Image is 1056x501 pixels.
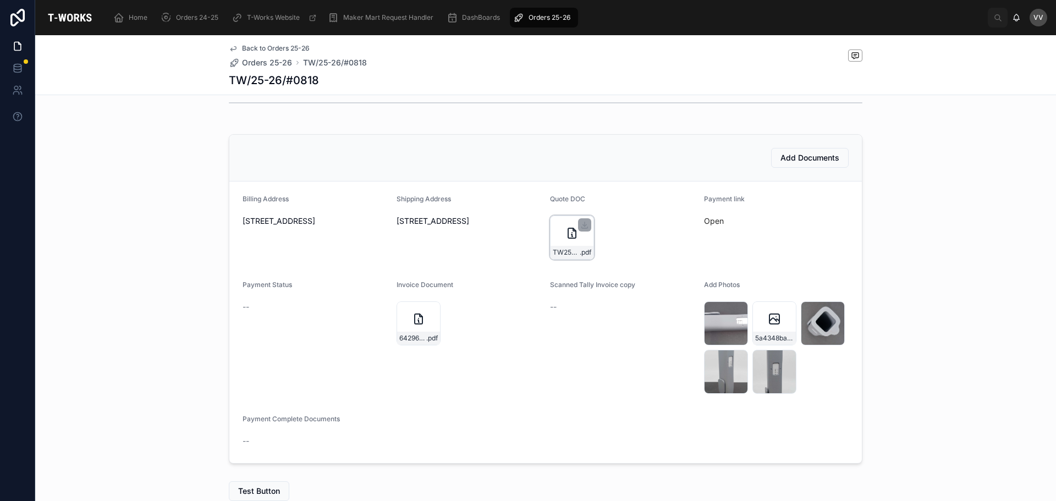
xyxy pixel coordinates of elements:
[157,8,226,27] a: Orders 24-25
[529,13,570,22] span: Orders 25-26
[229,73,319,88] h1: TW/25-26/#0818
[462,13,500,22] span: DashBoards
[44,9,96,26] img: App logo
[324,8,441,27] a: Maker Mart Request Handler
[176,13,218,22] span: Orders 24-25
[397,195,451,203] span: Shipping Address
[426,334,438,343] span: .pdf
[303,57,367,68] a: TW/25-26/#0818
[243,436,249,447] span: --
[1033,13,1043,22] span: VV
[550,280,635,289] span: Scanned Tally Invoice copy
[550,301,557,312] span: --
[129,13,147,22] span: Home
[704,216,724,225] a: Open
[229,44,310,53] a: Back to Orders 25-26
[243,280,292,289] span: Payment Status
[229,57,292,68] a: Orders 25-26
[228,8,322,27] a: T-Works Website
[243,216,388,227] span: [STREET_ADDRESS]
[550,195,585,203] span: Quote DOC
[105,5,988,30] div: scrollable content
[397,216,542,227] span: [STREET_ADDRESS]
[229,481,289,501] button: Test Button
[343,13,433,22] span: Maker Mart Request Handler
[580,248,591,257] span: .pdf
[510,8,578,27] a: Orders 25-26
[243,415,340,423] span: Payment Complete Documents
[704,195,745,203] span: Payment link
[553,248,580,257] span: TW25-26#0818
[443,8,508,27] a: DashBoards
[242,44,310,53] span: Back to Orders 25-26
[771,148,849,168] button: Add Documents
[110,8,155,27] a: Home
[242,57,292,68] span: Orders 25-26
[397,280,453,289] span: Invoice Document
[755,334,794,343] span: 5a4348ba-771d-4dd7-91d7-91af9208adc7-20250825_163904-(1)
[238,486,280,497] span: Test Button
[704,280,740,289] span: Add Photos
[243,195,289,203] span: Billing Address
[780,152,839,163] span: Add Documents
[247,13,300,22] span: T-Works Website
[399,334,426,343] span: 642961b2-1b69-4897-bd6c-8fe4b3164943-[GEOGRAPHIC_DATA]-Eye-Institute-(0818)-Tax-Invoice04092025
[243,301,249,312] span: --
